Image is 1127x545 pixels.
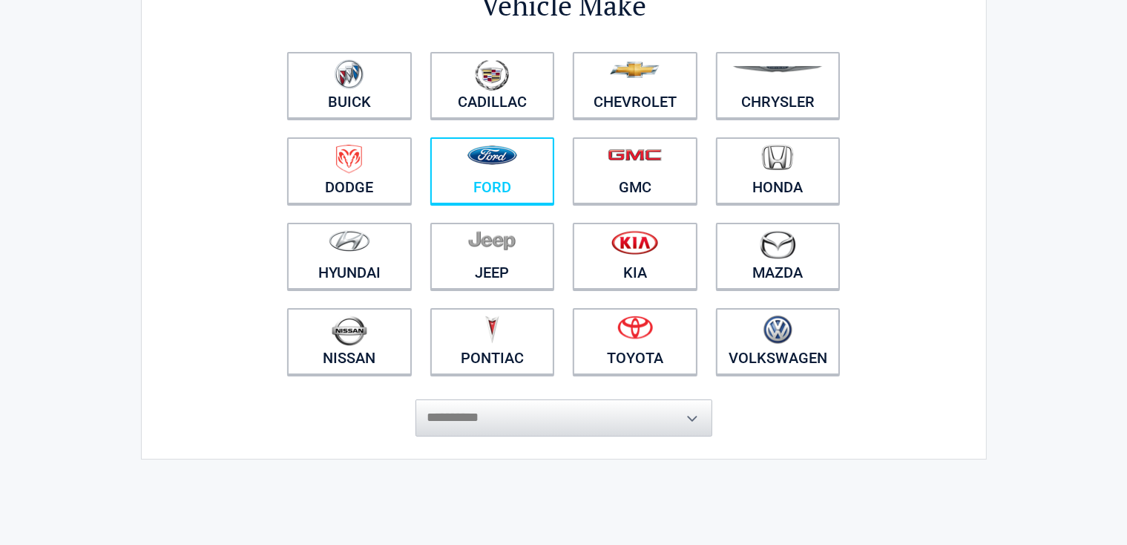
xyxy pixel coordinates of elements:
a: Honda [716,137,841,204]
img: ford [467,146,517,165]
a: Buick [287,52,412,119]
a: Dodge [287,137,412,204]
a: Ford [430,137,555,204]
a: Chevrolet [573,52,697,119]
img: kia [611,230,658,255]
img: chevrolet [610,62,660,78]
img: pontiac [484,316,499,344]
img: jeep [468,230,516,251]
img: dodge [336,145,362,174]
img: toyota [617,316,653,339]
a: Nissan [287,308,412,375]
img: buick [335,59,364,89]
img: gmc [608,149,662,161]
img: chrysler [732,66,823,73]
a: Mazda [716,223,841,290]
a: Cadillac [430,52,555,119]
img: hyundai [329,230,370,252]
img: nissan [332,316,367,346]
img: mazda [759,230,796,259]
a: Toyota [573,308,697,375]
a: Hyundai [287,223,412,290]
a: Kia [573,223,697,290]
a: Volkswagen [716,308,841,375]
img: volkswagen [763,316,792,345]
a: Chrysler [716,52,841,119]
a: GMC [573,137,697,204]
img: cadillac [475,59,509,91]
img: honda [762,145,793,171]
a: Jeep [430,223,555,290]
a: Pontiac [430,308,555,375]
